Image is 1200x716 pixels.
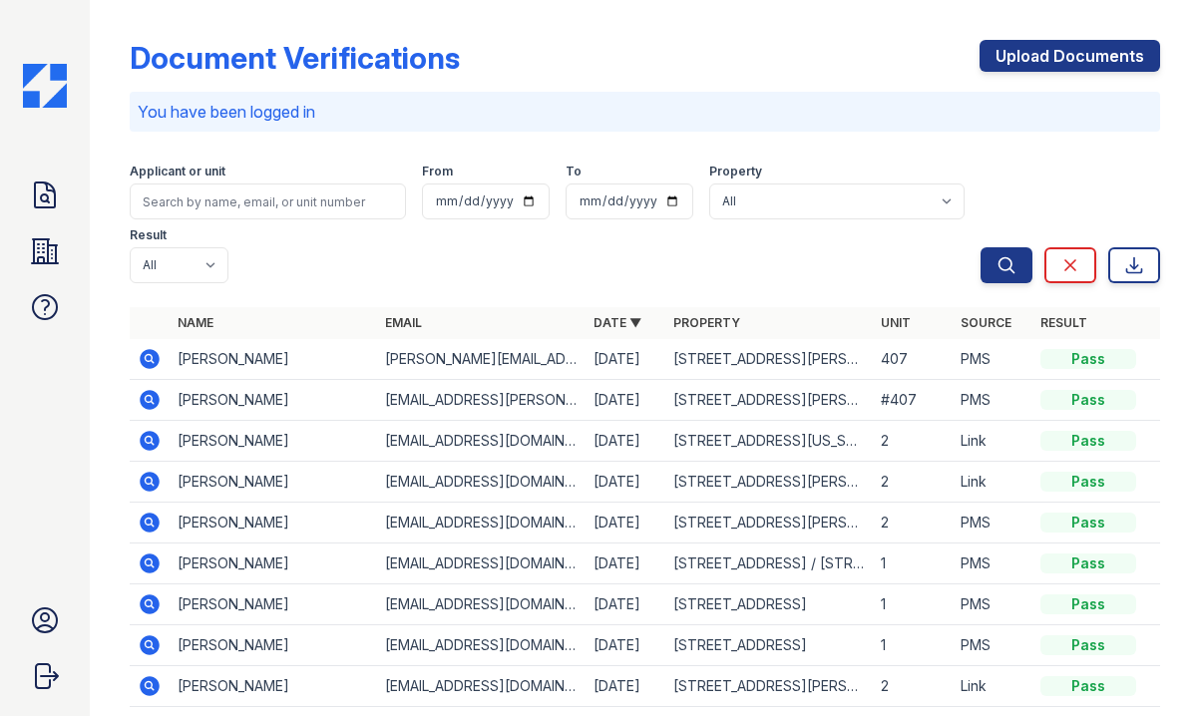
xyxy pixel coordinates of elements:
[586,503,665,543] td: [DATE]
[873,380,953,421] td: #407
[665,666,873,707] td: [STREET_ADDRESS][PERSON_NAME]
[665,380,873,421] td: [STREET_ADDRESS][PERSON_NAME]
[170,625,377,666] td: [PERSON_NAME]
[1040,513,1136,533] div: Pass
[873,625,953,666] td: 1
[377,421,585,462] td: [EMAIL_ADDRESS][DOMAIN_NAME]
[170,584,377,625] td: [PERSON_NAME]
[953,339,1032,380] td: PMS
[170,503,377,543] td: [PERSON_NAME]
[170,421,377,462] td: [PERSON_NAME]
[665,584,873,625] td: [STREET_ADDRESS]
[586,339,665,380] td: [DATE]
[170,462,377,503] td: [PERSON_NAME]
[377,503,585,543] td: [EMAIL_ADDRESS][DOMAIN_NAME]
[665,543,873,584] td: [STREET_ADDRESS] / [STREET_ADDRESS][PERSON_NAME]
[1040,349,1136,369] div: Pass
[170,666,377,707] td: [PERSON_NAME]
[873,339,953,380] td: 407
[377,543,585,584] td: [EMAIL_ADDRESS][DOMAIN_NAME]
[953,421,1032,462] td: Link
[873,421,953,462] td: 2
[170,339,377,380] td: [PERSON_NAME]
[586,543,665,584] td: [DATE]
[138,100,1152,124] p: You have been logged in
[1040,635,1136,655] div: Pass
[586,666,665,707] td: [DATE]
[1040,594,1136,614] div: Pass
[953,503,1032,543] td: PMS
[566,164,582,179] label: To
[873,503,953,543] td: 2
[873,584,953,625] td: 1
[665,462,873,503] td: [STREET_ADDRESS][PERSON_NAME]
[170,543,377,584] td: [PERSON_NAME]
[130,227,167,243] label: Result
[665,339,873,380] td: [STREET_ADDRESS][PERSON_NAME]
[953,380,1032,421] td: PMS
[130,40,460,76] div: Document Verifications
[953,625,1032,666] td: PMS
[953,462,1032,503] td: Link
[130,183,406,219] input: Search by name, email, or unit number
[1040,676,1136,696] div: Pass
[377,625,585,666] td: [EMAIL_ADDRESS][DOMAIN_NAME]
[1040,315,1087,330] a: Result
[673,315,740,330] a: Property
[385,315,422,330] a: Email
[130,164,225,179] label: Applicant or unit
[586,462,665,503] td: [DATE]
[170,380,377,421] td: [PERSON_NAME]
[1040,390,1136,410] div: Pass
[377,380,585,421] td: [EMAIL_ADDRESS][PERSON_NAME][DOMAIN_NAME]
[586,625,665,666] td: [DATE]
[881,315,911,330] a: Unit
[586,584,665,625] td: [DATE]
[665,625,873,666] td: [STREET_ADDRESS]
[23,64,67,108] img: CE_Icon_Blue-c292c112584629df590d857e76928e9f676e5b41ef8f769ba2f05ee15b207248.png
[980,40,1160,72] a: Upload Documents
[709,164,762,179] label: Property
[873,462,953,503] td: 2
[422,164,453,179] label: From
[1040,553,1136,573] div: Pass
[665,503,873,543] td: [STREET_ADDRESS][PERSON_NAME]
[377,666,585,707] td: [EMAIL_ADDRESS][DOMAIN_NAME]
[1040,431,1136,451] div: Pass
[586,380,665,421] td: [DATE]
[178,315,213,330] a: Name
[665,421,873,462] td: [STREET_ADDRESS][US_STATE]
[377,462,585,503] td: [EMAIL_ADDRESS][DOMAIN_NAME]
[873,543,953,584] td: 1
[377,339,585,380] td: [PERSON_NAME][EMAIL_ADDRESS][PERSON_NAME][DOMAIN_NAME]
[873,666,953,707] td: 2
[377,584,585,625] td: [EMAIL_ADDRESS][DOMAIN_NAME]
[594,315,641,330] a: Date ▼
[953,543,1032,584] td: PMS
[961,315,1011,330] a: Source
[953,666,1032,707] td: Link
[586,421,665,462] td: [DATE]
[1040,472,1136,492] div: Pass
[953,584,1032,625] td: PMS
